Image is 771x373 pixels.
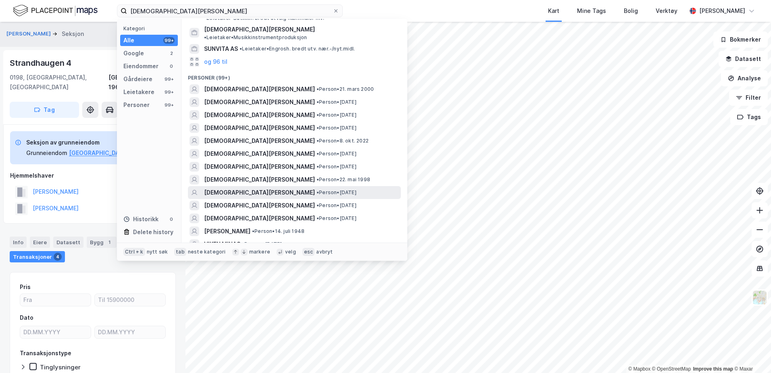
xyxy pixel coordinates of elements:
button: Datasett [719,51,768,67]
span: [DEMOGRAPHIC_DATA][PERSON_NAME] [204,25,315,34]
img: logo.f888ab2527a4732fd821a326f86c7f29.svg [13,4,98,18]
span: • [317,189,319,195]
button: Filter [729,90,768,106]
span: • [252,228,254,234]
span: Person • [DATE] [317,189,356,196]
div: 0 [168,63,175,69]
span: Person • [DATE] [317,202,356,209]
div: Kart [548,6,559,16]
button: [PERSON_NAME] [6,30,52,38]
span: [PERSON_NAME] [204,226,250,236]
div: Bolig [624,6,638,16]
div: markere [249,249,270,255]
div: Seksjon av grunneiendom [26,138,152,147]
span: • [317,202,319,208]
span: Person • [DATE] [317,215,356,222]
div: Kategori [123,25,178,31]
div: avbryt [316,249,333,255]
span: • [204,34,206,40]
div: Dato [20,313,33,323]
span: [DEMOGRAPHIC_DATA][PERSON_NAME] [204,110,315,120]
div: Seksjon [62,29,84,39]
div: 99+ [163,76,175,82]
a: OpenStreetMap [652,366,691,372]
span: [DEMOGRAPHIC_DATA][PERSON_NAME] [204,149,315,159]
div: Strandhaugen 4 [10,57,73,69]
span: • [317,138,319,144]
span: SUNVITA AS [204,44,238,54]
div: Historikk [123,214,158,224]
span: • [317,125,319,131]
div: 1 [105,238,113,246]
div: Delete history [133,227,173,237]
button: Analyse [721,70,768,86]
span: Person • [DATE] [317,125,356,131]
button: Tag [10,102,79,118]
div: 0198, [GEOGRAPHIC_DATA], [GEOGRAPHIC_DATA] [10,73,108,92]
button: [GEOGRAPHIC_DATA], 196/23 [69,148,152,158]
input: DD.MM.YYYY [20,326,91,338]
span: [DEMOGRAPHIC_DATA][PERSON_NAME] [204,97,315,107]
div: Kontrollprogram for chat [731,334,771,373]
span: [DEMOGRAPHIC_DATA][PERSON_NAME] [204,201,315,210]
div: Pris [20,282,31,292]
span: [DEMOGRAPHIC_DATA][PERSON_NAME] [204,188,315,197]
span: • [317,86,319,92]
div: Ctrl + k [123,248,145,256]
div: Mine Tags [577,6,606,16]
input: Til 15900000 [95,294,165,306]
span: Person • 14. juli 1948 [252,228,304,235]
div: Datasett [53,237,83,248]
div: 99+ [163,102,175,108]
span: [DEMOGRAPHIC_DATA][PERSON_NAME] [204,136,315,146]
div: Google [123,48,144,58]
span: [DEMOGRAPHIC_DATA][PERSON_NAME] [204,214,315,223]
input: Søk på adresse, matrikkel, gårdeiere, leietakere eller personer [127,5,333,17]
div: Transaksjonstype [20,348,71,358]
div: Personer [123,100,150,110]
div: Grunneiendom [26,148,67,158]
div: Hjemmelshaver [10,171,175,180]
span: VIKEN MINAS [204,239,240,249]
div: tab [174,248,186,256]
span: Person • [DATE] [317,99,356,105]
span: [DEMOGRAPHIC_DATA][PERSON_NAME] [204,175,315,184]
div: nytt søk [147,249,168,255]
button: Bokmerker [713,31,768,48]
div: [PERSON_NAME] [699,6,745,16]
div: 0 [168,216,175,222]
div: Eiere [30,237,50,248]
span: Leietaker • Engrosh. bredt utv. nær.-/nyt.midl. [240,46,355,52]
input: Fra [20,294,91,306]
span: • [317,112,319,118]
div: Personer (99+) [181,68,407,83]
span: Person • [DATE] [242,241,282,247]
span: Person • [DATE] [317,151,356,157]
div: 99+ [163,37,175,44]
div: velg [285,249,296,255]
div: [GEOGRAPHIC_DATA], 196/23/0/1 [108,73,176,92]
div: Bygg [87,237,117,248]
span: • [317,176,319,182]
div: Tinglysninger [40,363,81,371]
div: neste kategori [188,249,226,255]
span: Leietaker • Musikkinstrumentproduksjon [204,34,307,41]
span: Person • 21. mars 2000 [317,86,374,92]
div: Alle [123,36,134,45]
span: • [317,151,319,157]
span: • [242,241,244,247]
a: Mapbox [628,366,650,372]
div: 4 [54,253,62,261]
button: og 96 til [204,57,227,67]
span: [DEMOGRAPHIC_DATA][PERSON_NAME] [204,123,315,133]
img: Z [752,290,767,305]
input: DD.MM.YYYY [95,326,165,338]
span: Person • [DATE] [317,163,356,170]
span: • [204,15,206,21]
div: Transaksjoner [10,251,65,262]
span: • [317,215,319,221]
span: • [317,99,319,105]
a: Improve this map [693,366,733,372]
div: 2 [168,50,175,57]
div: esc [302,248,315,256]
